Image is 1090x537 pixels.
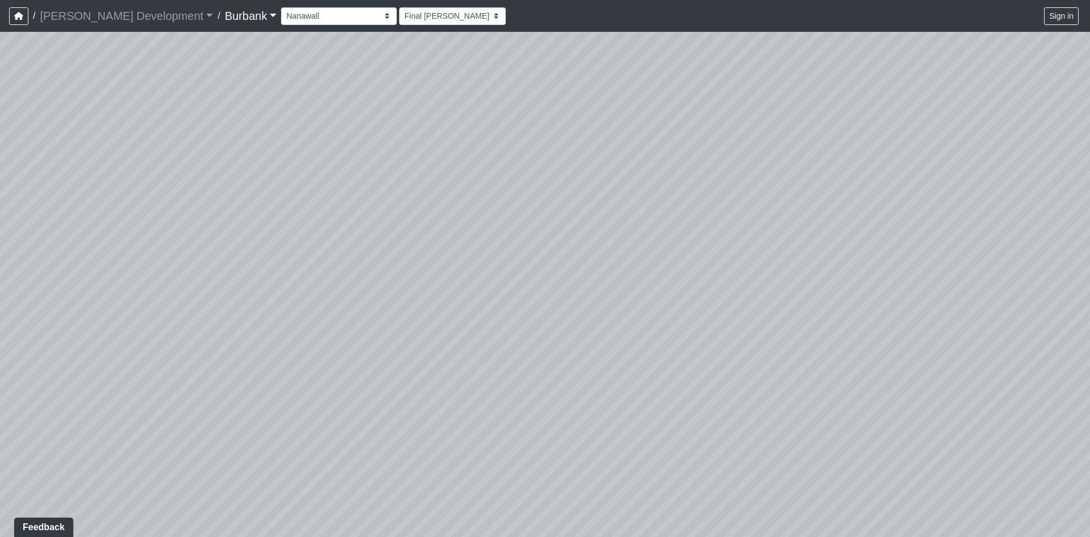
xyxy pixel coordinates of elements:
[213,5,224,27] span: /
[28,5,40,27] span: /
[225,5,277,27] a: Burbank
[40,5,213,27] a: [PERSON_NAME] Development
[9,514,76,537] iframe: Ybug feedback widget
[1044,7,1079,25] button: Sign in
